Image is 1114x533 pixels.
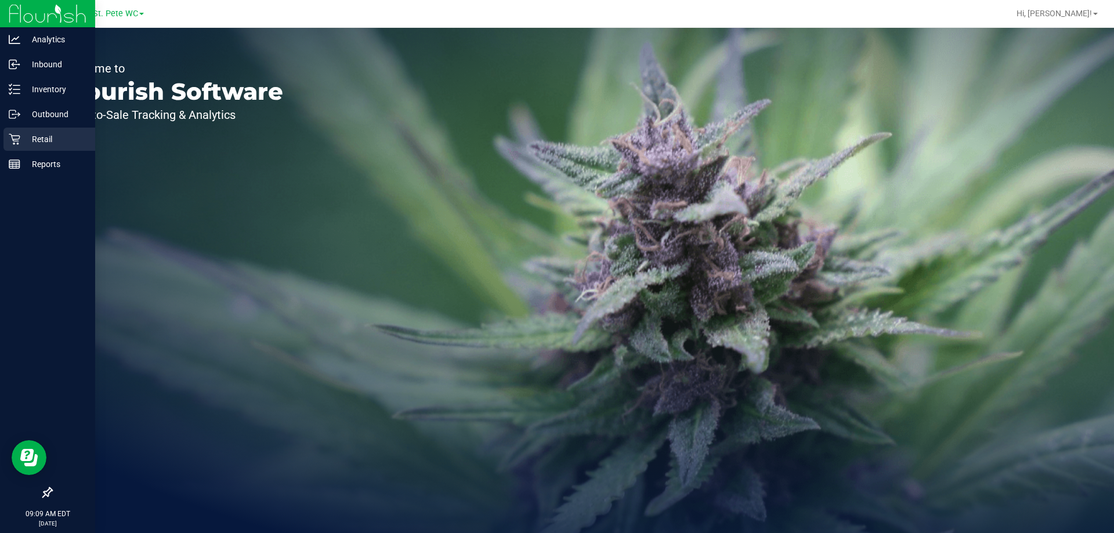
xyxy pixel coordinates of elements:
[5,509,90,519] p: 09:09 AM EDT
[63,63,283,74] p: Welcome to
[1017,9,1092,18] span: Hi, [PERSON_NAME]!
[20,157,90,171] p: Reports
[20,107,90,121] p: Outbound
[9,34,20,45] inline-svg: Analytics
[20,57,90,71] p: Inbound
[12,440,46,475] iframe: Resource center
[63,80,283,103] p: Flourish Software
[63,109,283,121] p: Seed-to-Sale Tracking & Analytics
[5,519,90,528] p: [DATE]
[20,82,90,96] p: Inventory
[93,9,138,19] span: St. Pete WC
[9,59,20,70] inline-svg: Inbound
[9,108,20,120] inline-svg: Outbound
[9,158,20,170] inline-svg: Reports
[9,84,20,95] inline-svg: Inventory
[9,133,20,145] inline-svg: Retail
[20,132,90,146] p: Retail
[20,32,90,46] p: Analytics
